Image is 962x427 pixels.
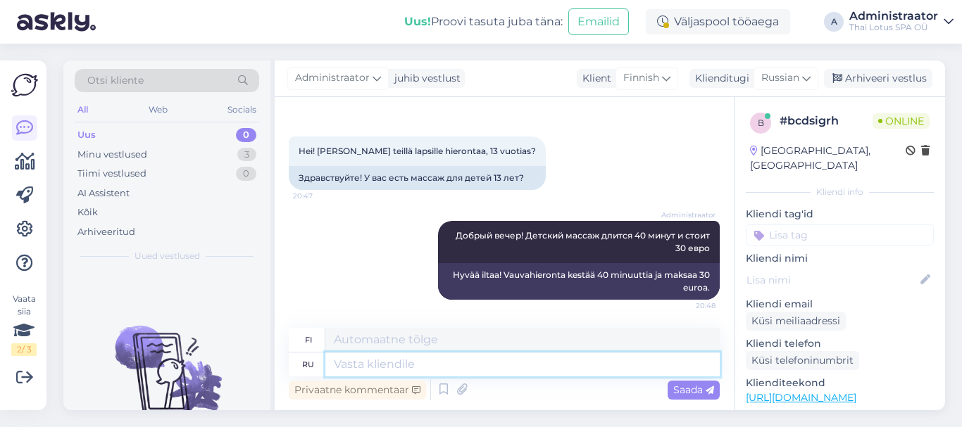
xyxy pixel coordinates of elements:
[295,70,370,86] span: Administraator
[746,391,856,404] a: [URL][DOMAIN_NAME]
[780,113,873,129] div: # bcdsigrh
[404,13,563,30] div: Proovi tasuta juba täna:
[11,293,37,356] div: Vaata siia
[87,73,144,88] span: Otsi kliente
[11,343,37,356] div: 2 / 3
[758,117,764,128] span: b
[456,230,712,253] span: Добрый вечер! Детский массаж длится 40 минут и стоит 30 евро
[646,9,790,34] div: Väljaspool tööaega
[63,300,270,427] img: No chats
[746,297,934,312] p: Kliendi email
[824,12,844,32] div: A
[747,272,918,288] input: Lisa nimi
[438,263,720,300] div: Hyvää iltaa! Vauvahieronta kestää 40 minuuttia ja maksaa 30 euroa.
[75,101,91,119] div: All
[404,15,431,28] b: Uus!
[746,251,934,266] p: Kliendi nimi
[11,72,38,98] img: Askly Logo
[77,186,130,200] div: AI Assistent
[77,148,147,162] div: Minu vestlused
[577,71,611,86] div: Klient
[623,70,659,86] span: Finnish
[873,113,930,129] span: Online
[236,128,256,142] div: 0
[289,381,426,400] div: Privaatne kommentaar
[746,207,934,222] p: Kliendi tag'id
[761,70,799,86] span: Russian
[236,167,256,181] div: 0
[746,376,934,390] p: Klienditeekond
[299,146,536,156] span: Hei! [PERSON_NAME] teillä lapsille hierontaa, 13 vuotias?
[750,144,906,173] div: [GEOGRAPHIC_DATA], [GEOGRAPHIC_DATA]
[824,69,932,88] div: Arhiveeri vestlus
[746,336,934,351] p: Kliendi telefon
[135,250,200,262] span: Uued vestlused
[661,210,716,220] span: Administraator
[77,205,98,219] div: Kõik
[673,383,714,396] span: Saada
[289,166,546,190] div: Здравствуйте! У вас есть массаж для детей 13 лет?
[746,351,859,370] div: Küsi telefoninumbrit
[146,101,170,119] div: Web
[746,409,934,422] p: Vaata edasi ...
[389,71,461,86] div: juhib vestlust
[77,225,135,239] div: Arhiveeritud
[689,71,749,86] div: Klienditugi
[77,128,96,142] div: Uus
[663,300,716,311] span: 20:48
[849,22,938,33] div: Thai Lotus SPA OÜ
[225,101,259,119] div: Socials
[302,352,314,376] div: ru
[746,312,846,331] div: Küsi meiliaadressi
[849,11,938,22] div: Administraator
[746,186,934,198] div: Kliendi info
[568,8,629,35] button: Emailid
[305,328,312,352] div: fi
[746,224,934,246] input: Lisa tag
[77,167,146,181] div: Tiimi vestlused
[849,11,954,33] a: AdministraatorThai Lotus SPA OÜ
[293,191,346,201] span: 20:47
[237,148,256,162] div: 3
